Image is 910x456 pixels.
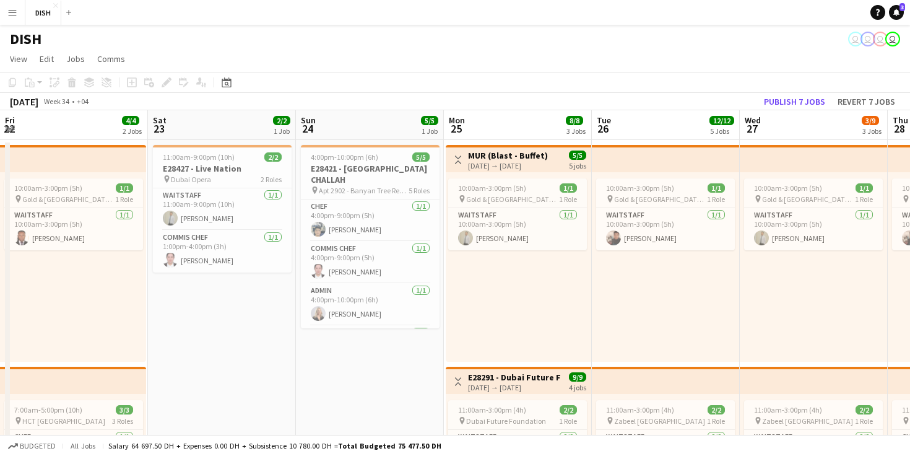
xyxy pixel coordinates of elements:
[409,186,430,195] span: 5 Roles
[448,208,587,250] app-card-role: Waitstaff1/110:00am-3:00pm (5h)[PERSON_NAME]
[20,442,56,450] span: Budgeted
[108,441,441,450] div: Salary 64 697.50 DH + Expenses 0.00 DH + Subsistence 10 780.00 DH =
[856,405,873,414] span: 2/2
[468,161,548,170] div: [DATE] → [DATE]
[889,5,904,20] a: 3
[762,195,855,204] span: Gold & [GEOGRAPHIC_DATA], [PERSON_NAME] Rd - Al Quoz - Al Quoz Industrial Area 3 - [GEOGRAPHIC_DA...
[274,126,290,136] div: 1 Job
[412,152,430,162] span: 5/5
[115,195,133,204] span: 1 Role
[14,405,82,414] span: 7:00am-5:00pm (10h)
[744,178,883,250] app-job-card: 10:00am-3:00pm (5h)1/1 Gold & [GEOGRAPHIC_DATA], [PERSON_NAME] Rd - Al Quoz - Al Quoz Industrial ...
[709,116,734,125] span: 12/12
[112,416,133,426] span: 3 Roles
[299,121,316,136] span: 24
[566,116,583,125] span: 8/8
[762,416,853,426] span: Zabeel [GEOGRAPHIC_DATA]
[559,416,577,426] span: 1 Role
[153,163,292,174] h3: E28427 - Live Nation
[5,115,15,126] span: Fri
[708,183,725,193] span: 1/1
[151,121,167,136] span: 23
[743,121,761,136] span: 27
[116,183,133,193] span: 1/1
[153,145,292,273] app-job-card: 11:00am-9:00pm (10h)2/2E28427 - Live Nation Dubai Opera2 RolesWaitstaff1/111:00am-9:00pm (10h)[PE...
[466,416,546,426] span: Dubai Future Foundation
[301,115,316,126] span: Sun
[707,416,725,426] span: 1 Role
[744,208,883,250] app-card-role: Waitstaff1/110:00am-3:00pm (5h)[PERSON_NAME]
[614,416,705,426] span: Zabeel [GEOGRAPHIC_DATA]
[708,405,725,414] span: 2/2
[61,51,90,67] a: Jobs
[5,51,32,67] a: View
[855,416,873,426] span: 1 Role
[595,121,611,136] span: 26
[311,152,378,162] span: 4:00pm-10:00pm (6h)
[4,178,143,250] app-job-card: 10:00am-3:00pm (5h)1/1 Gold & [GEOGRAPHIC_DATA], [PERSON_NAME] Rd - Al Quoz - Al Quoz Industrial ...
[301,284,440,326] app-card-role: Admin1/14:00pm-10:00pm (6h)[PERSON_NAME]
[860,32,875,46] app-user-avatar: Tracy Secreto
[10,53,27,64] span: View
[596,178,735,250] app-job-card: 10:00am-3:00pm (5h)1/1 Gold & [GEOGRAPHIC_DATA], [PERSON_NAME] Rd - Al Quoz - Al Quoz Industrial ...
[264,152,282,162] span: 2/2
[35,51,59,67] a: Edit
[41,97,72,106] span: Week 34
[891,121,908,136] span: 28
[116,405,133,414] span: 3/3
[447,121,465,136] span: 25
[466,195,559,204] span: Gold & [GEOGRAPHIC_DATA], [PERSON_NAME] Rd - Al Quoz - Al Quoz Industrial Area 3 - [GEOGRAPHIC_DA...
[569,151,586,160] span: 5/5
[710,126,734,136] div: 5 Jobs
[319,186,409,195] span: Apt 2902 - Banyan Tree Residences
[3,121,15,136] span: 22
[301,242,440,284] app-card-role: Commis Chef1/14:00pm-9:00pm (5h)[PERSON_NAME]
[448,178,587,250] div: 10:00am-3:00pm (5h)1/1 Gold & [GEOGRAPHIC_DATA], [PERSON_NAME] Rd - Al Quoz - Al Quoz Industrial ...
[123,126,142,136] div: 2 Jobs
[449,115,465,126] span: Mon
[301,326,440,368] app-card-role: Professional Bartender1/1
[458,405,526,414] span: 11:00am-3:00pm (4h)
[6,439,58,453] button: Budgeted
[855,195,873,204] span: 1 Role
[301,145,440,328] app-job-card: 4:00pm-10:00pm (6h)5/5E28421 - [GEOGRAPHIC_DATA] CHALLAH Apt 2902 - Banyan Tree Residences5 Roles...
[754,183,822,193] span: 10:00am-3:00pm (5h)
[614,195,707,204] span: Gold & [GEOGRAPHIC_DATA], [PERSON_NAME] Rd - Al Quoz - Al Quoz Industrial Area 3 - [GEOGRAPHIC_DA...
[421,116,438,125] span: 5/5
[759,94,830,110] button: Publish 7 jobs
[10,95,38,108] div: [DATE]
[468,383,560,392] div: [DATE] → [DATE]
[301,199,440,242] app-card-role: Chef1/14:00pm-9:00pm (5h)[PERSON_NAME]
[22,416,105,426] span: HCT [GEOGRAPHIC_DATA]
[566,126,586,136] div: 3 Jobs
[22,195,115,204] span: Gold & [GEOGRAPHIC_DATA], [PERSON_NAME] Rd - Al Quoz - Al Quoz Industrial Area 3 - [GEOGRAPHIC_DA...
[596,208,735,250] app-card-role: Waitstaff1/110:00am-3:00pm (5h)[PERSON_NAME]
[77,97,89,106] div: +04
[833,94,900,110] button: Revert 7 jobs
[862,116,879,125] span: 3/9
[606,183,674,193] span: 10:00am-3:00pm (5h)
[171,175,211,184] span: Dubai Opera
[14,183,82,193] span: 10:00am-3:00pm (5h)
[559,195,577,204] span: 1 Role
[560,183,577,193] span: 1/1
[856,183,873,193] span: 1/1
[422,126,438,136] div: 1 Job
[273,116,290,125] span: 2/2
[66,53,85,64] span: Jobs
[569,160,586,170] div: 5 jobs
[468,150,548,161] h3: MUR (Blast - Buffet)
[885,32,900,46] app-user-avatar: Tracy Secreto
[261,175,282,184] span: 2 Roles
[862,126,882,136] div: 3 Jobs
[873,32,888,46] app-user-avatar: Tracy Secreto
[848,32,863,46] app-user-avatar: John Santarin
[4,208,143,250] app-card-role: Waitstaff1/110:00am-3:00pm (5h)[PERSON_NAME]
[153,188,292,230] app-card-role: Waitstaff1/111:00am-9:00pm (10h)[PERSON_NAME]
[153,115,167,126] span: Sat
[606,405,674,414] span: 11:00am-3:00pm (4h)
[569,382,586,392] div: 4 jobs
